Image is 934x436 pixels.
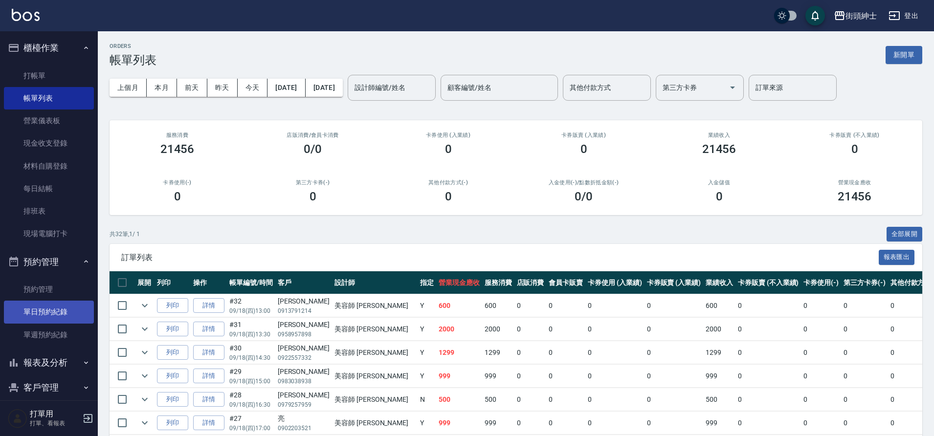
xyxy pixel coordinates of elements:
td: 0 [546,412,585,435]
a: 詳情 [193,322,224,337]
td: 美容師 [PERSON_NAME] [332,341,418,364]
p: 09/18 (四) 15:00 [229,377,273,386]
th: 操作 [191,271,227,294]
td: 0 [801,294,841,317]
td: 0 [546,365,585,388]
td: 999 [482,365,514,388]
td: 2000 [703,318,735,341]
td: 0 [735,318,801,341]
button: 登出 [885,7,922,25]
img: Logo [12,9,40,21]
button: 上個月 [110,79,147,97]
h3: 0 [310,190,316,203]
td: 0 [645,294,704,317]
th: 設計師 [332,271,418,294]
td: Y [418,318,436,341]
p: 09/18 (四) 16:30 [229,400,273,409]
td: 1299 [436,341,482,364]
td: 600 [436,294,482,317]
div: [PERSON_NAME] [278,296,330,306]
th: 業績收入 [703,271,735,294]
button: expand row [137,392,152,407]
th: 展開 [135,271,155,294]
a: 營業儀表板 [4,109,94,132]
button: 列印 [157,322,188,337]
button: save [805,6,825,25]
a: 詳情 [193,345,224,360]
td: 999 [482,412,514,435]
th: 帳單編號/時間 [227,271,275,294]
p: 09/18 (四) 14:30 [229,353,273,362]
td: 0 [514,365,547,388]
div: [PERSON_NAME] [278,320,330,330]
td: Y [418,412,436,435]
button: [DATE] [267,79,305,97]
button: 預約管理 [4,249,94,275]
button: 今天 [238,79,268,97]
td: 0 [585,318,645,341]
h2: 卡券販賣 (不入業績) [799,132,911,138]
td: 0 [735,412,801,435]
td: 0 [514,412,547,435]
button: 列印 [157,415,188,431]
td: 0 [841,412,888,435]
td: 0 [735,388,801,411]
h2: 卡券使用 (入業績) [392,132,504,138]
p: 09/18 (四) 13:00 [229,306,273,315]
td: 500 [703,388,735,411]
h2: 業績收入 [663,132,775,138]
td: 0 [801,388,841,411]
button: 全部展開 [887,227,923,242]
h3: 0 [445,142,452,156]
button: expand row [137,322,152,336]
button: 列印 [157,298,188,313]
td: 500 [436,388,482,411]
td: 0 [585,388,645,411]
h5: 打單用 [30,409,80,419]
td: 0 [585,365,645,388]
td: 1299 [482,341,514,364]
h3: 0 [851,142,858,156]
h3: 21456 [702,142,736,156]
button: 列印 [157,392,188,407]
h2: ORDERS [110,43,156,49]
td: Y [418,294,436,317]
a: 單週預約紀錄 [4,324,94,346]
p: 0958957898 [278,330,330,339]
p: 0979257959 [278,400,330,409]
button: 列印 [157,369,188,384]
td: 600 [482,294,514,317]
td: 0 [645,318,704,341]
th: 服務消費 [482,271,514,294]
th: 店販消費 [514,271,547,294]
a: 詳情 [193,369,224,384]
td: 0 [546,388,585,411]
button: 街頭紳士 [830,6,881,26]
button: 客戶管理 [4,375,94,400]
td: 0 [801,318,841,341]
a: 每日結帳 [4,177,94,200]
td: 0 [841,388,888,411]
a: 詳情 [193,415,224,431]
a: 現金收支登錄 [4,132,94,154]
div: [PERSON_NAME] [278,390,330,400]
button: Open [725,80,740,95]
button: 櫃檯作業 [4,35,94,61]
td: 美容師 [PERSON_NAME] [332,318,418,341]
h2: 入金使用(-) /點數折抵金額(-) [528,179,640,186]
a: 詳情 [193,298,224,313]
td: 500 [482,388,514,411]
td: 0 [645,365,704,388]
h2: 第三方卡券(-) [257,179,369,186]
div: [PERSON_NAME] [278,343,330,353]
td: 999 [703,412,735,435]
div: 亮 [278,414,330,424]
td: 2000 [482,318,514,341]
h2: 卡券販賣 (入業績) [528,132,640,138]
p: 0902203521 [278,424,330,433]
td: 0 [801,412,841,435]
button: 報表匯出 [879,250,915,265]
td: 0 [585,412,645,435]
th: 第三方卡券(-) [841,271,888,294]
td: 0 [546,294,585,317]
